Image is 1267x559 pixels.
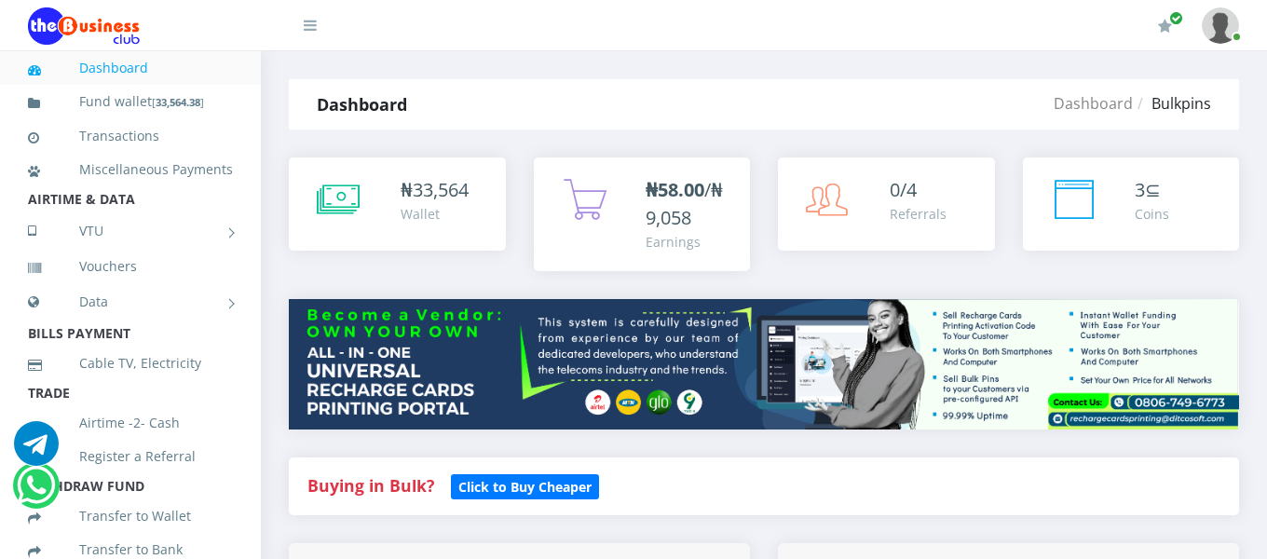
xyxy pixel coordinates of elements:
a: Chat for support [14,435,59,466]
span: Renew/Upgrade Subscription [1169,11,1183,25]
a: Dashboard [1054,93,1133,114]
span: 0/4 [890,177,917,202]
a: 0/4 Referrals [778,157,995,251]
a: Vouchers [28,245,233,288]
li: Bulkpins [1133,92,1211,115]
a: Cable TV, Electricity [28,342,233,385]
a: Transactions [28,115,233,157]
div: Coins [1135,204,1169,224]
small: [ ] [152,95,204,109]
img: Logo [28,7,140,45]
span: /₦9,058 [646,177,723,230]
a: Register a Referral [28,435,233,478]
b: ₦58.00 [646,177,704,202]
strong: Dashboard [317,93,407,116]
b: Click to Buy Cheaper [458,478,592,496]
span: 3 [1135,177,1145,202]
a: Transfer to Wallet [28,495,233,538]
a: Fund wallet[33,564.38] [28,80,233,124]
div: ₦ [401,176,469,204]
a: Chat for support [17,477,55,508]
i: Renew/Upgrade Subscription [1158,19,1172,34]
img: multitenant_rcp.png [289,299,1239,429]
a: Data [28,279,233,325]
div: Referrals [890,204,947,224]
img: User [1202,7,1239,44]
a: VTU [28,208,233,254]
a: Click to Buy Cheaper [451,474,599,497]
a: Airtime -2- Cash [28,402,233,444]
a: ₦58.00/₦9,058 Earnings [534,157,751,271]
div: ⊆ [1135,176,1169,204]
span: 33,564 [413,177,469,202]
a: ₦33,564 Wallet [289,157,506,251]
a: Miscellaneous Payments [28,148,233,191]
div: Wallet [401,204,469,224]
strong: Buying in Bulk? [307,474,434,497]
b: 33,564.38 [156,95,200,109]
a: Dashboard [28,47,233,89]
div: Earnings [646,232,732,252]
